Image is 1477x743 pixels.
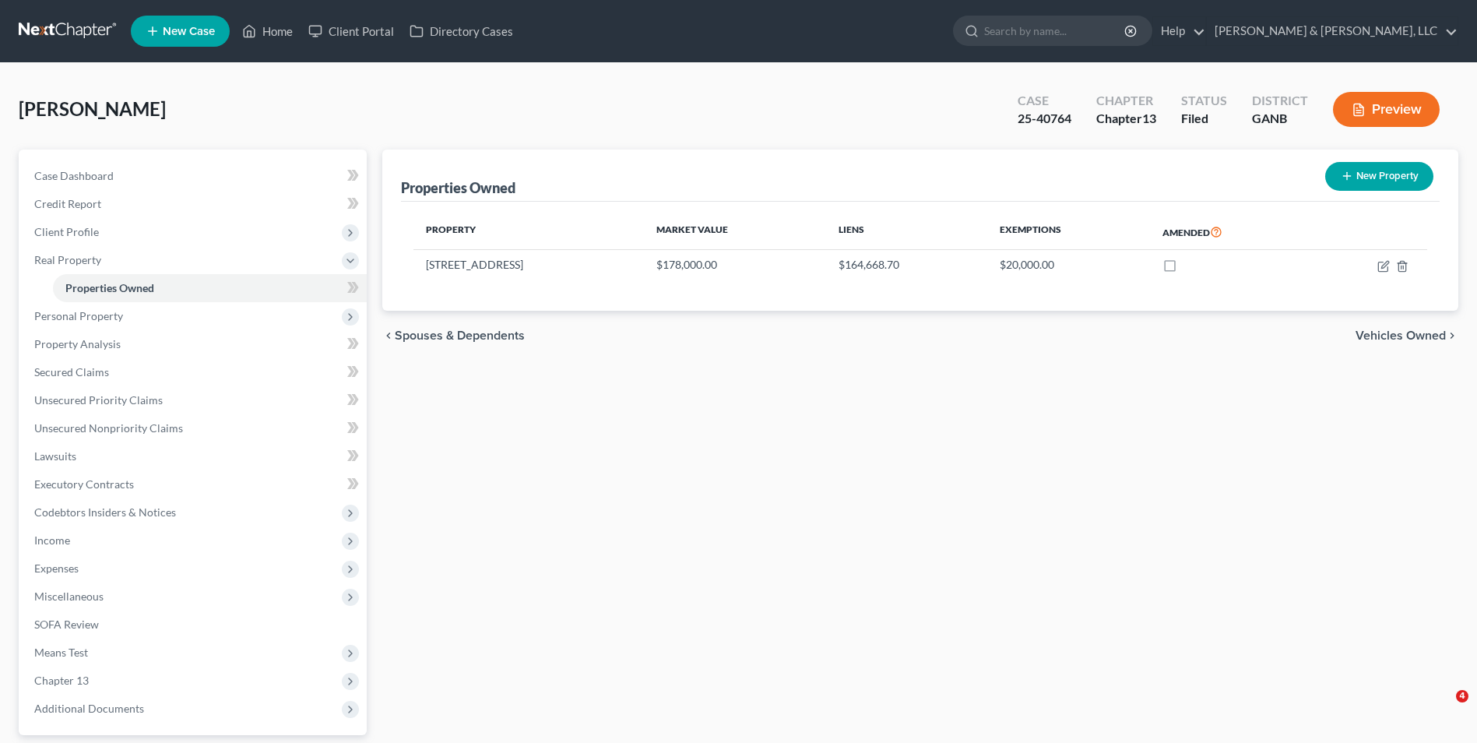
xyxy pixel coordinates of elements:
div: Status [1181,92,1227,110]
span: Means Test [34,646,88,659]
a: Case Dashboard [22,162,367,190]
span: 4 [1456,690,1468,703]
span: Chapter 13 [34,674,89,687]
a: Credit Report [22,190,367,218]
a: Executory Contracts [22,470,367,498]
a: Directory Cases [402,17,521,45]
span: Real Property [34,253,101,266]
span: Client Profile [34,225,99,238]
th: Liens [826,214,987,250]
a: Lawsuits [22,442,367,470]
span: New Case [163,26,215,37]
span: Executory Contracts [34,477,134,491]
span: Income [34,533,70,547]
span: Vehicles Owned [1356,329,1446,342]
span: Properties Owned [65,281,154,294]
span: Personal Property [34,309,123,322]
th: Property [413,214,644,250]
span: Expenses [34,562,79,575]
button: Preview [1333,92,1440,127]
div: Chapter [1096,110,1156,128]
a: Properties Owned [53,274,367,302]
i: chevron_right [1446,329,1458,342]
span: Secured Claims [34,365,109,379]
span: Unsecured Nonpriority Claims [34,421,183,435]
th: Market Value [644,214,826,250]
a: Unsecured Nonpriority Claims [22,414,367,442]
td: $164,668.70 [826,250,987,280]
input: Search by name... [984,16,1127,45]
a: Secured Claims [22,358,367,386]
a: Unsecured Priority Claims [22,386,367,414]
th: Exemptions [987,214,1150,250]
button: chevron_left Spouses & Dependents [382,329,525,342]
button: New Property [1325,162,1433,191]
div: Filed [1181,110,1227,128]
span: Spouses & Dependents [395,329,525,342]
th: Amended [1150,214,1310,250]
a: Client Portal [301,17,402,45]
div: Properties Owned [401,178,515,197]
i: chevron_left [382,329,395,342]
span: [PERSON_NAME] [19,97,166,120]
span: Property Analysis [34,337,121,350]
td: $20,000.00 [987,250,1150,280]
div: Chapter [1096,92,1156,110]
iframe: Intercom live chat [1424,690,1461,727]
span: Miscellaneous [34,590,104,603]
span: Case Dashboard [34,169,114,182]
span: Lawsuits [34,449,76,463]
div: GANB [1252,110,1308,128]
span: Additional Documents [34,702,144,715]
div: Case [1018,92,1071,110]
span: 13 [1142,111,1156,125]
span: Credit Report [34,197,101,210]
a: [PERSON_NAME] & [PERSON_NAME], LLC [1207,17,1458,45]
td: [STREET_ADDRESS] [413,250,644,280]
button: Vehicles Owned chevron_right [1356,329,1458,342]
div: 25-40764 [1018,110,1071,128]
td: $178,000.00 [644,250,826,280]
span: Unsecured Priority Claims [34,393,163,407]
span: SOFA Review [34,618,99,631]
a: SOFA Review [22,611,367,639]
div: District [1252,92,1308,110]
a: Home [234,17,301,45]
a: Help [1153,17,1205,45]
a: Property Analysis [22,330,367,358]
span: Codebtors Insiders & Notices [34,505,176,519]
